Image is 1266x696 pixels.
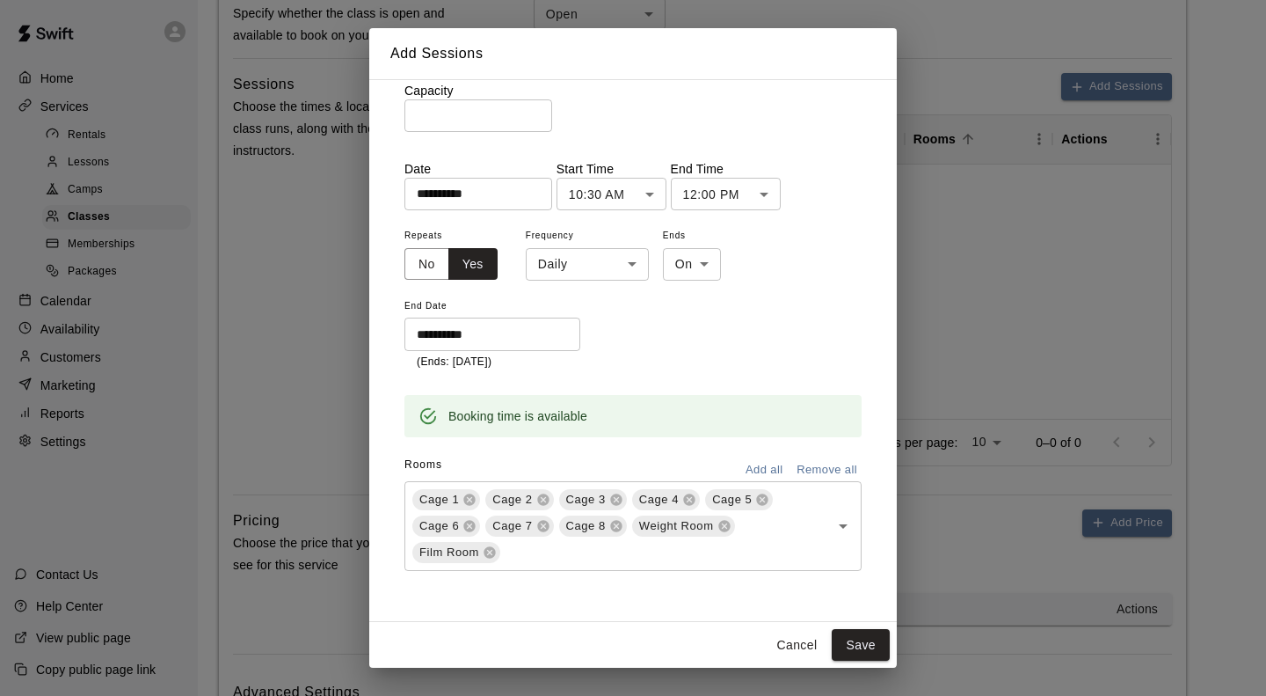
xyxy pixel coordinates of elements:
button: Save [832,629,890,662]
span: Cage 7 [485,517,539,535]
span: Repeats [404,224,512,248]
div: Daily [526,248,649,281]
span: Frequency [526,224,649,248]
div: 10:30 AM [557,178,666,210]
div: outlined button group [404,248,498,281]
div: Film Room [412,542,500,563]
div: On [663,248,721,281]
button: Cancel [768,629,825,662]
div: Cage 2 [485,489,553,510]
h2: Add Sessions [369,28,897,79]
div: Cage 8 [559,516,627,537]
div: 12:00 PM [671,178,781,210]
button: No [404,248,449,281]
div: Weight Room [632,516,735,537]
span: Ends [663,224,721,248]
div: Booking time is available [448,400,587,432]
p: (Ends: [DATE]) [417,354,568,371]
button: Add all [736,457,792,484]
p: Capacity [404,82,862,99]
p: Start Time [557,160,666,178]
span: Rooms [404,458,442,471]
div: Cage 6 [412,516,480,537]
p: Date [404,160,552,178]
span: Cage 8 [559,517,613,535]
span: Cage 2 [485,491,539,509]
div: Cage 5 [705,489,773,510]
button: Open [831,514,855,538]
span: Cage 1 [412,491,466,509]
span: End Date [404,295,580,319]
span: Cage 5 [705,491,759,509]
p: End Time [671,160,781,178]
div: Cage 3 [559,489,627,510]
span: Weight Room [632,517,721,535]
input: Choose date, selected date is Jan 5, 2026 [404,178,540,210]
button: Yes [448,248,498,281]
span: Cage 6 [412,517,466,535]
span: Cage 4 [632,491,686,509]
div: Cage 1 [412,489,480,510]
span: Cage 3 [559,491,613,509]
button: Remove all [792,457,862,484]
div: Cage 7 [485,516,553,537]
span: Film Room [412,544,486,561]
div: Cage 4 [632,489,700,510]
input: Choose date, selected date is Feb 13, 2026 [404,318,568,350]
